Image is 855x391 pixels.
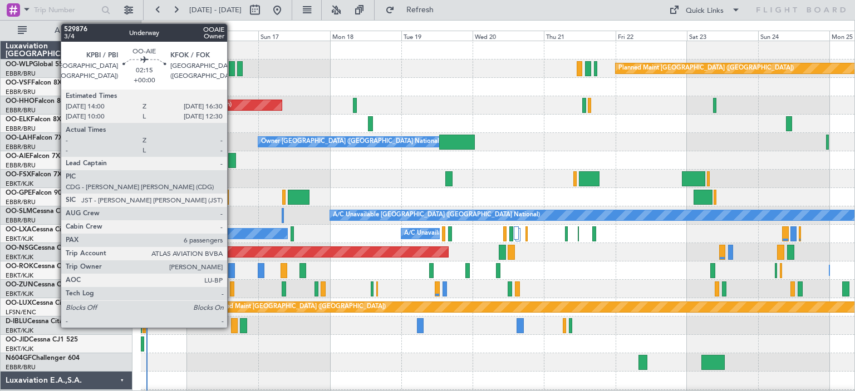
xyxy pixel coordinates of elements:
[6,116,61,123] a: OO-ELKFalcon 8X
[6,143,36,151] a: EBBR/BRU
[616,31,687,41] div: Fri 22
[6,281,95,288] a: OO-ZUNCessna Citation CJ4
[330,31,401,41] div: Mon 18
[473,31,544,41] div: Wed 20
[6,135,63,141] a: OO-LAHFalcon 7X
[6,355,80,362] a: N604GFChallenger 604
[29,27,117,34] span: All Aircraft
[6,235,33,243] a: EBKT/KJK
[6,190,32,196] span: OO-GPE
[189,5,242,15] span: [DATE] - [DATE]
[6,326,33,335] a: EBKT/KJK
[119,299,229,315] div: No Crew Paris ([GEOGRAPHIC_DATA])
[6,271,33,280] a: EBKT/KJK
[6,300,94,306] a: OO-LUXCessna Citation CJ4
[6,345,33,353] a: EBKT/KJK
[258,31,330,41] div: Sun 17
[6,153,30,160] span: OO-AIE
[397,6,444,14] span: Refresh
[404,225,450,242] div: A/C Unavailable
[34,2,98,18] input: Trip Number
[758,31,829,41] div: Sun 24
[6,88,36,96] a: EBBR/BRU
[187,31,258,41] div: Sat 16
[6,290,33,298] a: EBKT/KJK
[687,31,758,41] div: Sat 23
[6,161,36,170] a: EBBR/BRU
[6,180,33,188] a: EBKT/KJK
[6,300,32,306] span: OO-LUX
[6,80,62,86] a: OO-VSFFalcon 8X
[6,318,87,325] a: D-IBLUCessna Citation M2
[6,263,95,270] a: OO-ROKCessna Citation CJ4
[6,153,60,160] a: OO-AIEFalcon 7X
[6,336,78,343] a: OO-JIDCessna CJ1 525
[6,308,36,316] a: LFSN/ENC
[80,225,206,242] div: No Crew Chambery ([GEOGRAPHIC_DATA])
[6,263,33,270] span: OO-ROK
[686,6,724,17] div: Quick Links
[6,70,36,78] a: EBBR/BRU
[6,336,29,343] span: OO-JID
[6,171,31,178] span: OO-FSX
[6,171,62,178] a: OO-FSXFalcon 7X
[116,31,187,41] div: Fri 15
[148,97,232,113] div: AOG Maint Geneva (Cointrin)
[6,216,36,225] a: EBBR/BRU
[6,135,32,141] span: OO-LAH
[6,281,33,288] span: OO-ZUN
[6,318,27,325] span: D-IBLU
[6,355,32,362] span: N604GF
[143,22,162,32] div: [DATE]
[190,207,376,224] div: No Crew [GEOGRAPHIC_DATA] ([GEOGRAPHIC_DATA] National)
[544,31,615,41] div: Thu 21
[6,253,33,261] a: EBKT/KJK
[6,116,31,123] span: OO-ELK
[6,98,65,105] a: OO-HHOFalcon 8X
[6,80,31,86] span: OO-VSF
[6,198,36,206] a: EBBR/BRU
[6,363,36,372] a: EBBR/BRU
[6,190,98,196] a: OO-GPEFalcon 900EX EASy II
[6,61,71,68] a: OO-WLPGlobal 5500
[6,226,94,233] a: OO-LXACessna Citation CJ4
[6,61,33,68] span: OO-WLP
[6,226,32,233] span: OO-LXA
[6,98,35,105] span: OO-HHO
[380,1,447,19] button: Refresh
[6,245,95,251] a: OO-NSGCessna Citation CJ4
[6,208,94,215] a: OO-SLMCessna Citation XLS
[6,208,32,215] span: OO-SLM
[6,125,36,133] a: EBBR/BRU
[261,133,441,150] div: Owner [GEOGRAPHIC_DATA] ([GEOGRAPHIC_DATA] National)
[664,1,746,19] button: Quick Links
[210,299,386,315] div: Planned Maint [GEOGRAPHIC_DATA] ([GEOGRAPHIC_DATA])
[6,106,36,115] a: EBBR/BRU
[333,207,540,224] div: A/C Unavailable [GEOGRAPHIC_DATA] ([GEOGRAPHIC_DATA] National)
[401,31,473,41] div: Tue 19
[618,60,794,77] div: Planned Maint [GEOGRAPHIC_DATA] ([GEOGRAPHIC_DATA])
[6,245,33,251] span: OO-NSG
[12,22,121,39] button: All Aircraft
